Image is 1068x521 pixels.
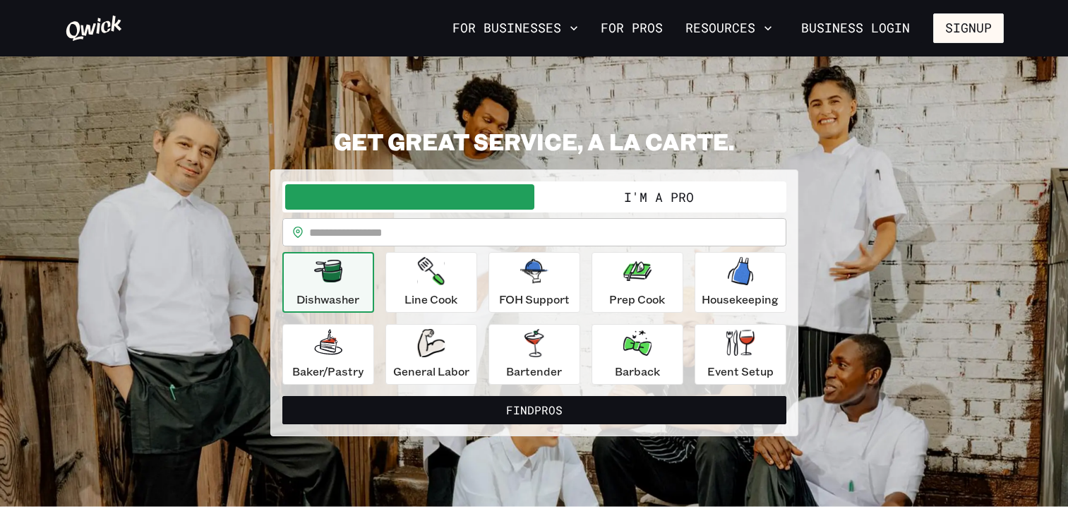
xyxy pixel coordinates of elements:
[488,252,580,313] button: FOH Support
[499,291,570,308] p: FOH Support
[702,291,779,308] p: Housekeeping
[270,127,798,155] h2: GET GREAT SERVICE, A LA CARTE.
[282,396,786,424] button: FindPros
[292,363,364,380] p: Baker/Pastry
[385,252,477,313] button: Line Cook
[695,324,786,385] button: Event Setup
[393,363,469,380] p: General Labor
[447,16,584,40] button: For Businesses
[296,291,359,308] p: Dishwasher
[506,363,562,380] p: Bartender
[385,324,477,385] button: General Labor
[695,252,786,313] button: Housekeeping
[285,184,534,210] button: I'm a Business
[592,252,683,313] button: Prep Cook
[595,16,668,40] a: For Pros
[707,363,774,380] p: Event Setup
[282,252,374,313] button: Dishwasher
[933,13,1004,43] button: Signup
[488,324,580,385] button: Bartender
[680,16,778,40] button: Resources
[282,324,374,385] button: Baker/Pastry
[615,363,660,380] p: Barback
[609,291,665,308] p: Prep Cook
[789,13,922,43] a: Business Login
[404,291,457,308] p: Line Cook
[592,324,683,385] button: Barback
[534,184,784,210] button: I'm a Pro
